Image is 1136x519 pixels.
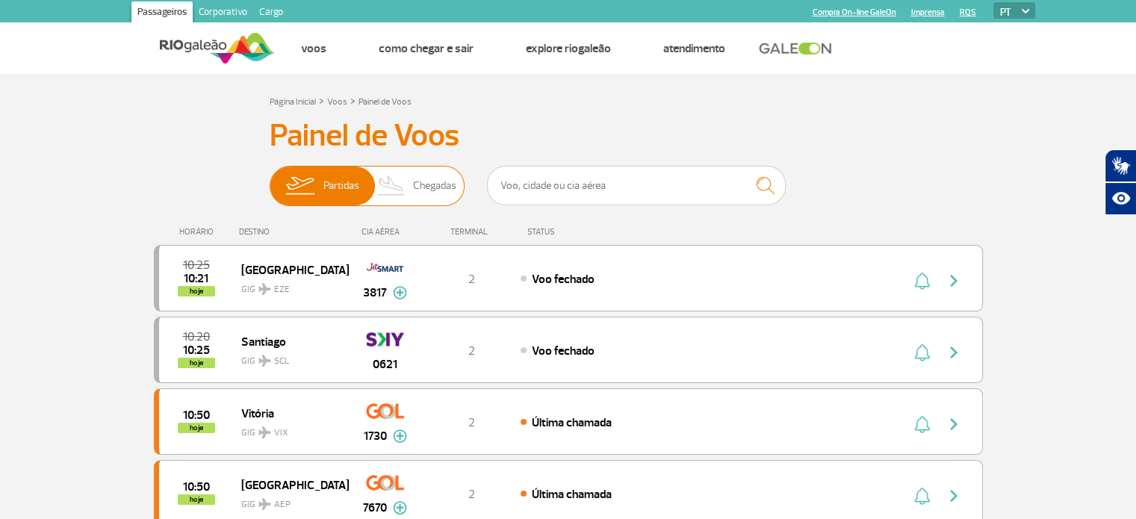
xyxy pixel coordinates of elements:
h3: Painel de Voos [270,117,867,155]
span: GIG [241,490,337,512]
span: AEP [274,498,291,512]
img: destiny_airplane.svg [258,426,271,438]
input: Voo, cidade ou cia aérea [487,166,786,205]
span: 2025-09-25 10:50:00 [183,410,210,420]
span: 2025-09-25 10:21:00 [184,273,208,284]
span: 2 [468,344,475,358]
img: seta-direita-painel-voo.svg [945,344,963,361]
span: VIX [274,426,288,440]
img: seta-direita-painel-voo.svg [945,487,963,505]
div: TERMINAL [423,227,520,237]
a: Voos [301,41,326,56]
span: SCL [274,355,289,368]
button: Abrir tradutor de língua de sinais. [1105,149,1136,182]
img: mais-info-painel-voo.svg [393,286,407,299]
a: Painel de Voos [359,96,412,108]
span: Última chamada [532,415,612,430]
a: Cargo [253,1,289,25]
a: Página Inicial [270,96,316,108]
img: destiny_airplane.svg [258,355,271,367]
span: Chegadas [413,167,456,205]
a: Voos [327,96,347,108]
img: sino-painel-voo.svg [914,344,930,361]
img: slider-embarque [276,167,323,205]
img: destiny_airplane.svg [258,498,271,510]
span: GIG [241,275,337,296]
span: hoje [178,423,215,433]
span: 7670 [363,499,387,517]
span: Voo fechado [532,272,595,287]
span: 2 [468,487,475,502]
div: DESTINO [239,227,348,237]
span: 2025-09-25 10:20:00 [183,332,210,342]
span: [GEOGRAPHIC_DATA] [241,260,337,279]
img: sino-painel-voo.svg [914,272,930,290]
a: > [350,92,356,109]
img: sino-painel-voo.svg [914,415,930,433]
span: 2025-09-25 10:25:14 [183,345,210,355]
span: 2025-09-25 10:25:00 [183,260,210,270]
img: sino-painel-voo.svg [914,487,930,505]
span: 2 [468,272,475,287]
div: CIA AÉREA [348,227,423,237]
span: hoje [178,286,215,296]
a: Como chegar e sair [379,41,474,56]
a: Compra On-line GaleOn [813,7,896,17]
span: EZE [274,283,290,296]
span: 3817 [363,284,387,302]
span: GIG [241,418,337,440]
a: Corporativo [193,1,253,25]
img: mais-info-painel-voo.svg [393,429,407,443]
span: Partidas [323,167,359,205]
span: hoje [178,358,215,368]
span: GIG [241,346,337,368]
a: Passageiros [131,1,193,25]
span: 2025-09-25 10:50:00 [183,482,210,492]
span: hoje [178,494,215,505]
a: Atendimento [663,41,725,56]
img: mais-info-painel-voo.svg [393,501,407,515]
span: Santiago [241,332,337,351]
div: STATUS [520,227,642,237]
a: RQS [960,7,976,17]
span: [GEOGRAPHIC_DATA] [241,475,337,494]
span: Última chamada [532,487,612,502]
img: slider-desembarque [370,167,414,205]
span: 1730 [364,427,387,445]
img: seta-direita-painel-voo.svg [945,415,963,433]
div: HORÁRIO [158,227,240,237]
a: Imprensa [911,7,945,17]
img: seta-direita-painel-voo.svg [945,272,963,290]
img: destiny_airplane.svg [258,283,271,295]
a: Explore RIOgaleão [526,41,611,56]
div: Plugin de acessibilidade da Hand Talk. [1105,149,1136,215]
span: 0621 [373,355,397,373]
span: Voo fechado [532,344,595,358]
a: > [319,92,324,109]
button: Abrir recursos assistivos. [1105,182,1136,215]
span: 2 [468,415,475,430]
span: Vitória [241,403,337,423]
